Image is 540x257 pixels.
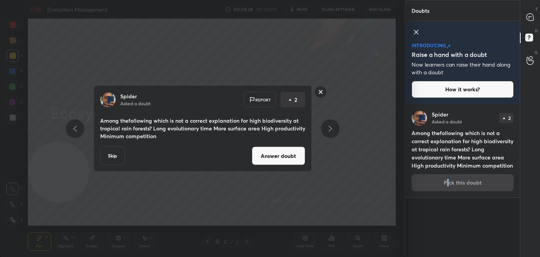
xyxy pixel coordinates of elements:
p: Spider [432,111,448,118]
p: Among thefollowing which is not a correct explanation for high biodiversity at tropical rain fore... [100,117,305,140]
div: Report [244,92,276,108]
p: D [535,28,538,34]
p: G [535,50,538,55]
p: 2 [508,116,511,120]
p: introducing [412,43,446,48]
h5: Raise a hand with a doubt [412,50,487,59]
button: How it works? [412,81,514,98]
p: 2 [294,96,297,104]
div: grid [405,104,520,257]
p: Doubts [405,0,436,21]
img: small-star.76a44327.svg [446,46,448,49]
p: Asked a doubt [120,100,150,106]
p: Spider [120,93,137,99]
img: 0cf38805b11a44df8ff4eaedda753435.jpg [100,92,116,108]
p: T [535,6,538,12]
h4: Among thefollowing which is not a correct explanation for high biodiversity at tropical rain fore... [412,129,514,170]
p: Now learners can raise their hand along with a doubt [412,61,514,76]
button: Skip [100,147,125,165]
button: Answer doubt [252,147,305,165]
img: large-star.026637fe.svg [448,44,451,48]
img: 0cf38805b11a44df8ff4eaedda753435.jpg [412,110,427,126]
p: Asked a doubt [432,118,462,125]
